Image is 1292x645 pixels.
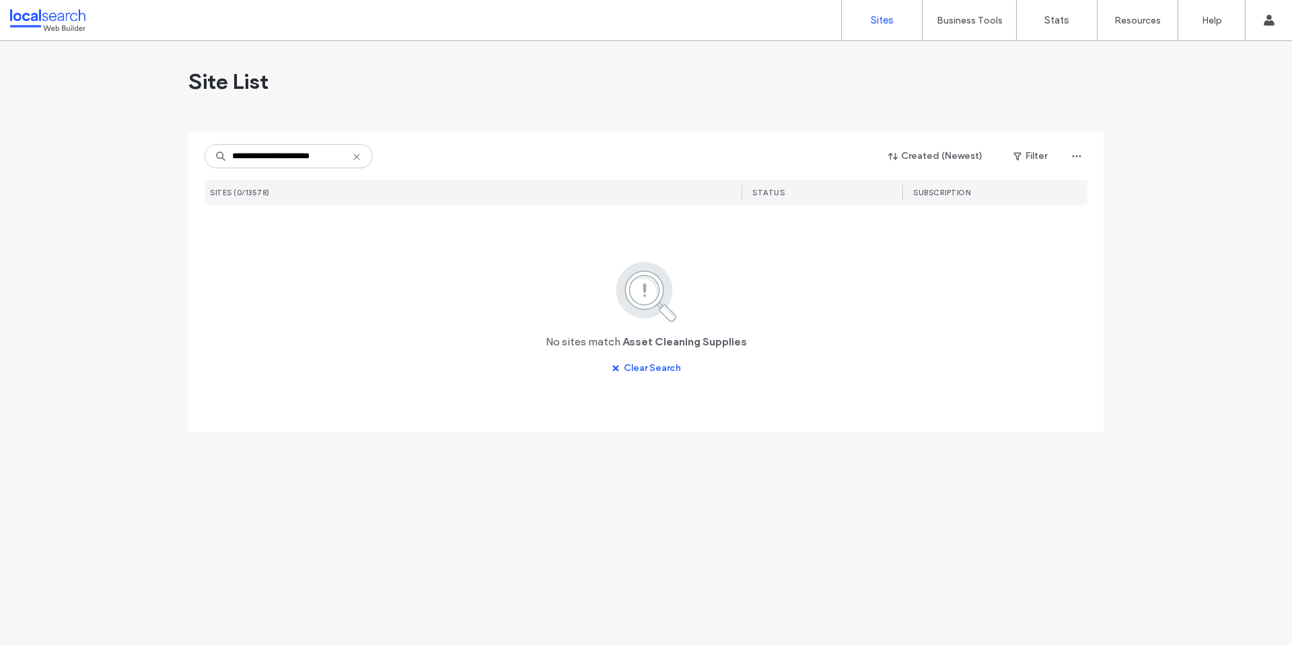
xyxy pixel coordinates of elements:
[210,188,270,197] span: SITES (0/13578)
[600,358,693,379] button: Clear Search
[752,188,785,197] span: STATUS
[1044,14,1069,26] label: Stats
[188,68,268,95] span: Site List
[913,188,970,197] span: SUBSCRIPTION
[1202,15,1222,26] label: Help
[598,259,695,324] img: search.svg
[877,145,995,167] button: Created (Newest)
[1000,145,1061,167] button: Filter
[1114,15,1161,26] label: Resources
[937,15,1003,26] label: Business Tools
[546,335,620,349] span: No sites match
[871,14,894,26] label: Sites
[622,335,747,349] span: Asset Cleaning Supplies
